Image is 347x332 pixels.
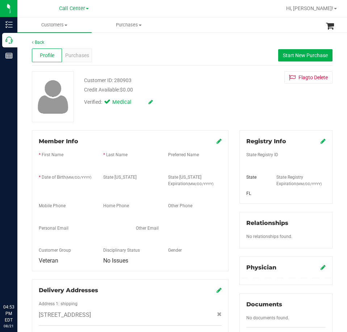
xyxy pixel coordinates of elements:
[39,138,78,145] span: Member Info
[84,98,153,106] div: Verified:
[284,71,333,84] button: Flagto Delete
[246,264,276,271] span: Physician
[112,98,141,106] span: Medical
[168,203,192,209] label: Other Phone
[103,257,128,264] span: No Issues
[34,78,72,115] img: user-icon.png
[168,174,222,187] label: State [US_STATE] Expiration
[246,220,288,226] span: Relationships
[39,311,91,319] span: [STREET_ADDRESS]
[103,174,137,180] label: State [US_STATE]
[276,174,326,187] label: State Registry Expiration
[92,17,166,33] a: Purchases
[246,233,292,240] label: No relationships found.
[103,203,129,209] label: Home Phone
[3,304,14,323] p: 04:53 PM EDT
[188,182,213,186] span: (MM/DD/YYYY)
[5,21,13,28] inline-svg: Inventory
[39,257,58,264] span: Veteran
[5,37,13,44] inline-svg: Call Center
[42,174,91,180] label: Date of Birth
[84,77,131,84] div: Customer ID: 280903
[84,86,229,94] div: Credit Available:
[5,52,13,59] inline-svg: Reports
[283,52,328,58] span: Start New Purchase
[241,190,271,197] div: FL
[32,40,44,45] a: Back
[39,247,71,254] label: Customer Group
[40,52,54,59] span: Profile
[42,152,63,158] label: First Name
[246,138,286,145] span: Registry Info
[168,247,182,254] label: Gender
[59,5,85,12] span: Call Center
[246,301,282,308] span: Documents
[65,52,89,59] span: Purchases
[39,287,98,294] span: Delivery Addresses
[120,87,133,93] span: $0.00
[39,203,66,209] label: Mobile Phone
[39,301,78,307] label: Address 1: shipping
[241,174,271,180] div: State
[246,315,289,320] span: No documents found.
[103,247,140,254] label: Disciplinary Status
[17,22,92,28] span: Customers
[17,17,92,33] a: Customers
[286,5,333,11] span: Hi, [PERSON_NAME]!
[246,152,278,158] label: State Registry ID
[7,274,29,296] iframe: Resource center
[168,152,199,158] label: Preferred Name
[278,49,333,61] button: Start New Purchase
[92,22,166,28] span: Purchases
[66,175,91,179] span: (MM/DD/YYYY)
[296,182,322,186] span: (MM/DD/YYYY)
[136,225,159,231] label: Other Email
[106,152,127,158] label: Last Name
[3,323,14,329] p: 08/21
[39,225,68,231] label: Personal Email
